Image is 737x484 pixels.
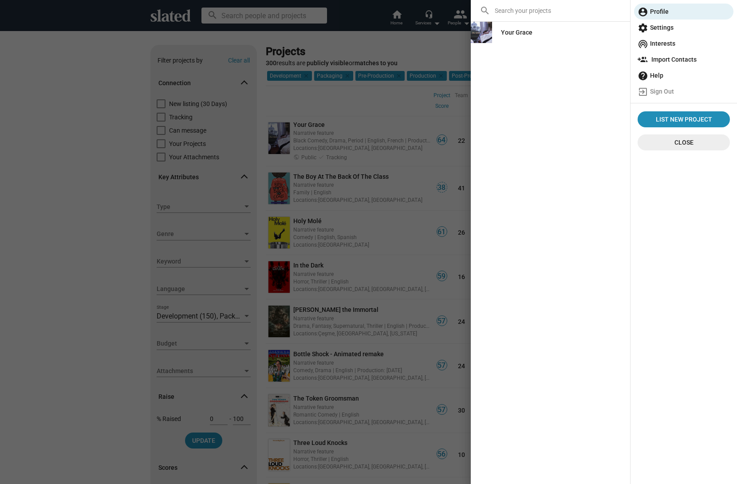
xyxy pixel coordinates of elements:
span: Import Contacts [638,51,730,67]
span: Profile [638,4,730,20]
mat-icon: exit_to_app [638,87,648,97]
mat-icon: account_circle [638,7,648,17]
mat-icon: search [480,5,490,16]
span: Help [638,67,730,83]
span: Settings [638,20,730,35]
a: Help [634,67,733,83]
a: Profile [634,4,733,20]
a: List New Project [638,111,730,127]
img: Your Grace [471,22,492,43]
mat-icon: settings [638,23,648,33]
a: Your Grace [494,24,540,40]
span: Interests [638,35,730,51]
span: Sign Out [638,83,730,99]
span: List New Project [641,111,726,127]
a: Interests [634,35,733,51]
button: Close [638,134,730,150]
a: Settings [634,20,733,35]
div: Your Grace [501,24,532,40]
span: Close [645,134,723,150]
mat-icon: wifi_tethering [638,39,648,49]
a: Sign Out [634,83,733,99]
mat-icon: help [638,71,648,81]
a: Import Contacts [634,51,733,67]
